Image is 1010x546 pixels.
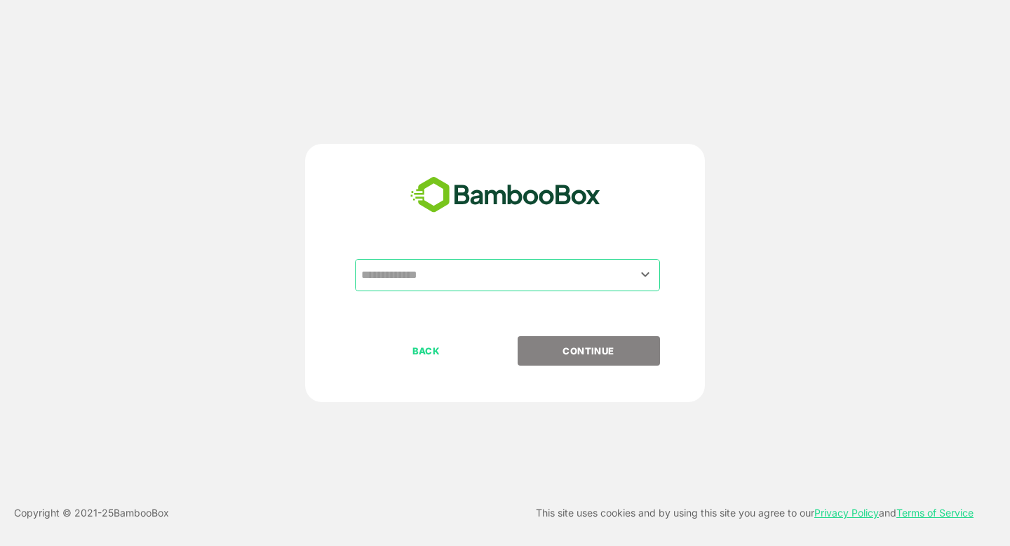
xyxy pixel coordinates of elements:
[518,336,660,366] button: CONTINUE
[896,507,974,519] a: Terms of Service
[636,265,655,284] button: Open
[536,505,974,521] p: This site uses cookies and by using this site you agree to our and
[403,172,608,218] img: bamboobox
[14,505,169,521] p: Copyright © 2021- 25 BambooBox
[355,336,497,366] button: BACK
[518,343,659,359] p: CONTINUE
[814,507,879,519] a: Privacy Policy
[356,343,497,359] p: BACK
